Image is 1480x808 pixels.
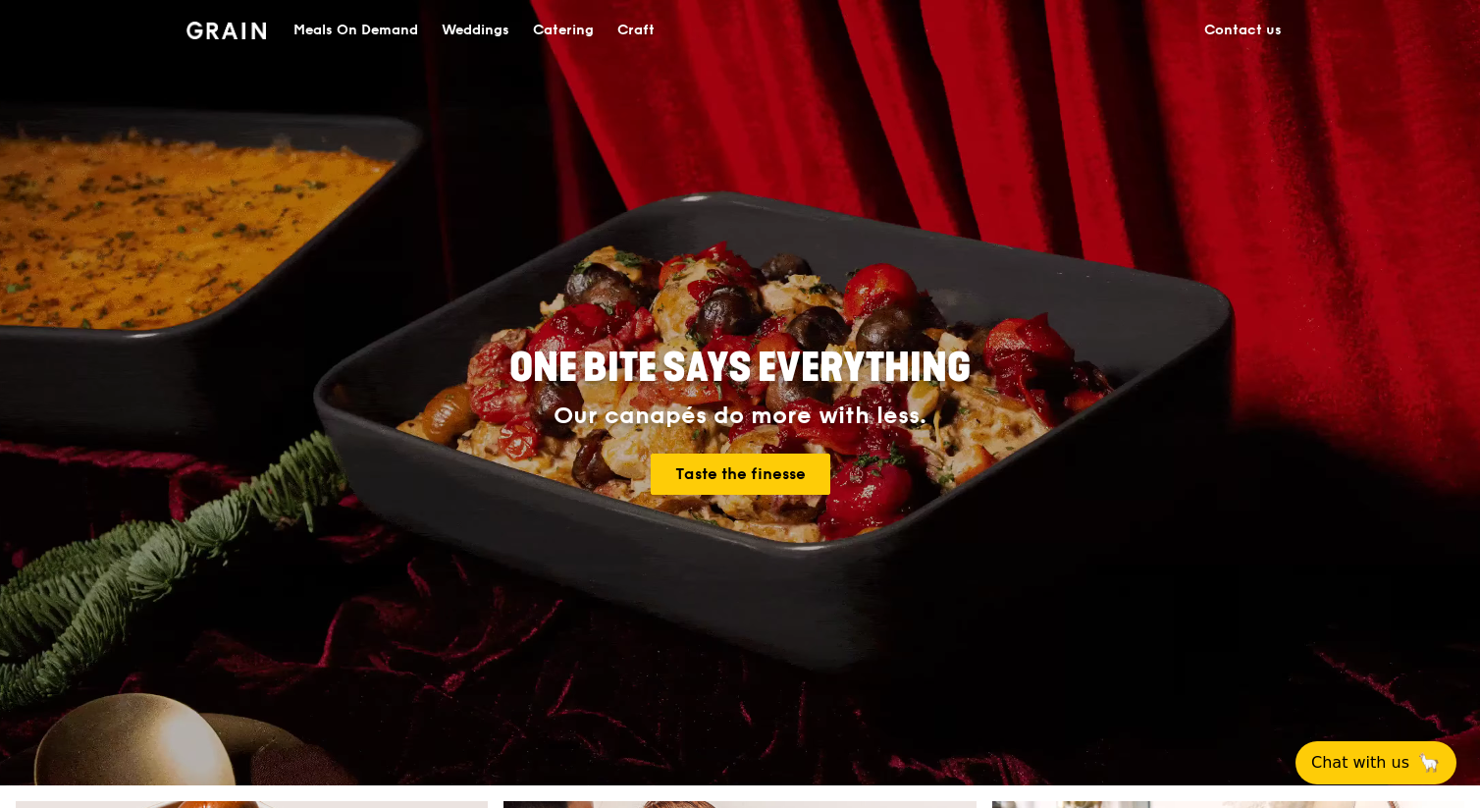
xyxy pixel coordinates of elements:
div: Catering [533,1,594,60]
a: Weddings [430,1,521,60]
div: Meals On Demand [293,1,418,60]
span: 🦙 [1417,751,1441,775]
a: Craft [606,1,666,60]
a: Taste the finesse [651,454,830,495]
div: Our canapés do more with less. [387,403,1093,430]
span: Chat with us [1311,751,1409,775]
div: Weddings [442,1,509,60]
button: Chat with us🦙 [1295,741,1456,784]
a: Catering [521,1,606,60]
div: Craft [617,1,655,60]
span: ONE BITE SAYS EVERYTHING [509,345,971,392]
img: Grain [186,22,266,39]
a: Contact us [1192,1,1294,60]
